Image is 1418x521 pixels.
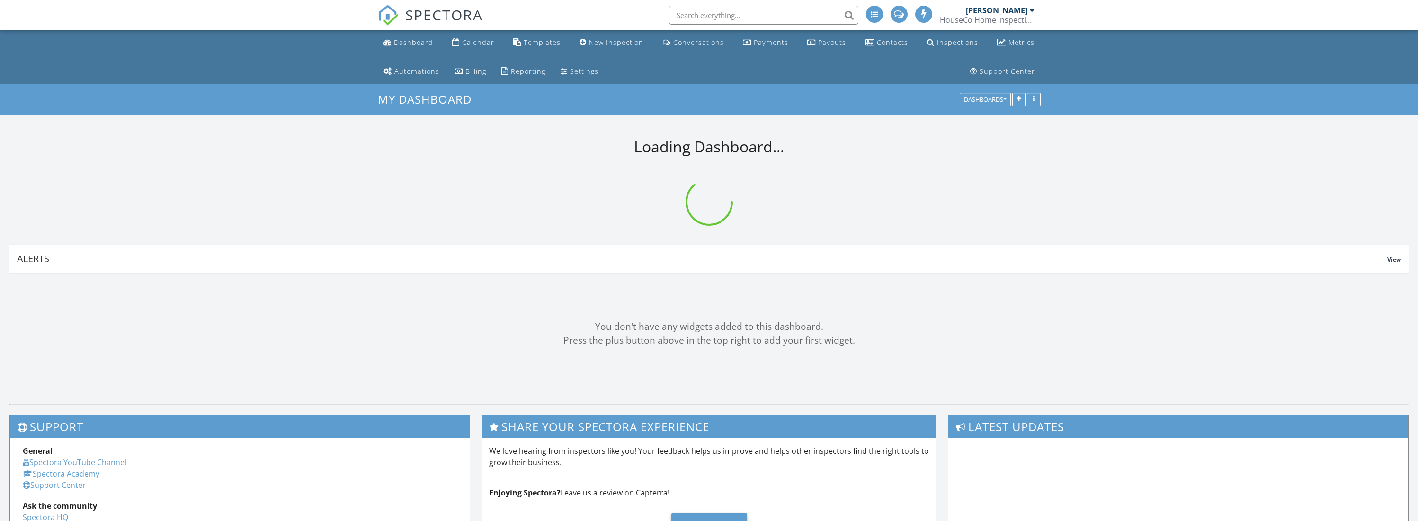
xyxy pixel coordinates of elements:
a: Payments [739,34,792,52]
div: You don't have any widgets added to this dashboard. [9,320,1409,334]
div: Dashboards [964,97,1007,103]
a: Billing [451,63,490,80]
a: Conversations [659,34,728,52]
p: Leave us a review on Capterra! [489,487,929,498]
div: Ask the community [23,500,457,512]
input: Search everything... [669,6,858,25]
div: Calendar [462,38,494,47]
a: Inspections [923,34,982,52]
a: SPECTORA [378,13,483,33]
div: Billing [465,67,486,76]
a: Payouts [803,34,850,52]
div: [PERSON_NAME] [966,6,1027,15]
div: Support Center [980,67,1035,76]
div: Metrics [1008,38,1035,47]
a: Templates [509,34,564,52]
img: The Best Home Inspection Software - Spectora [378,5,399,26]
a: Support Center [23,480,86,490]
p: We love hearing from inspectors like you! Your feedback helps us improve and helps other inspecto... [489,445,929,468]
a: Spectora Academy [23,468,99,479]
div: Automations [394,67,439,76]
span: SPECTORA [405,5,483,25]
div: Reporting [511,67,545,76]
a: Contacts [862,34,912,52]
a: Reporting [498,63,549,80]
a: My Dashboard [378,91,480,107]
div: Contacts [877,38,908,47]
div: Payments [754,38,788,47]
div: Inspections [937,38,978,47]
strong: General [23,446,53,456]
div: Press the plus button above in the top right to add your first widget. [9,334,1409,347]
a: Dashboard [380,34,437,52]
h3: Share Your Spectora Experience [482,415,936,438]
a: Support Center [966,63,1039,80]
div: Dashboard [394,38,433,47]
div: Settings [570,67,598,76]
strong: Enjoying Spectora? [489,487,561,498]
div: Templates [524,38,561,47]
a: Automations (Advanced) [380,63,443,80]
div: Payouts [818,38,846,47]
div: New Inspection [589,38,643,47]
div: HouseCo Home Inspection Services LLC [940,15,1035,25]
a: Spectora YouTube Channel [23,457,126,468]
button: Dashboards [960,93,1011,106]
div: Conversations [673,38,724,47]
a: Settings [557,63,602,80]
a: Calendar [448,34,498,52]
h3: Support [10,415,470,438]
a: Metrics [993,34,1038,52]
a: New Inspection [576,34,647,52]
span: View [1387,256,1401,264]
div: Alerts [17,252,1387,265]
h3: Latest Updates [948,415,1408,438]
